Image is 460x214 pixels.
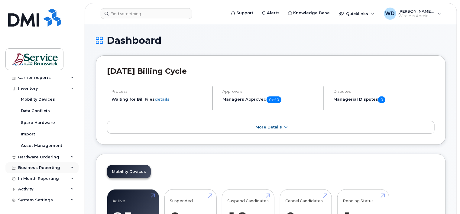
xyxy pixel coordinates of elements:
h4: Process [112,89,207,94]
h5: Managerial Disputes [333,96,435,103]
li: Waiting for Bill Files [112,96,207,102]
h2: [DATE] Billing Cycle [107,66,435,76]
a: Mobility Devices [107,165,151,178]
span: 0 [378,96,385,103]
a: details [155,97,170,102]
h1: Dashboard [96,35,446,46]
h5: Managers Approved [222,96,318,103]
span: More Details [255,125,282,129]
h4: Disputes [333,89,435,94]
h4: Approvals [222,89,318,94]
span: 0 of 0 [267,96,281,103]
